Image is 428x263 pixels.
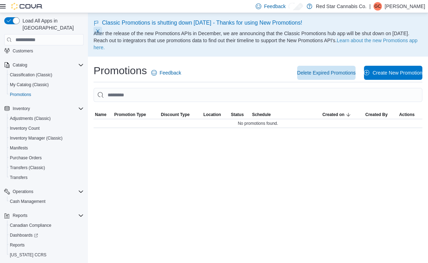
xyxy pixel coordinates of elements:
span: Customers [13,48,33,54]
span: Operations [13,189,33,194]
span: Washington CCRS [10,251,84,259]
span: Schedule [252,112,271,117]
span: Reports [13,213,27,218]
a: Purchase Orders [10,154,42,162]
span: Delete Expired Promotions [297,69,356,76]
button: Classification (Classic) [7,70,87,80]
button: Catalog [13,61,27,69]
button: Transfers (Classic) [7,163,87,173]
span: Operations [13,187,84,196]
button: My Catalog (Classic) [7,80,87,90]
span: Inventory Count [10,124,84,133]
span: Created on [322,112,345,117]
span: Promotions [10,92,31,97]
button: Location [202,110,229,119]
a: Feedback [151,66,181,80]
span: Load All Apps in [GEOGRAPHIC_DATA] [20,17,84,31]
span: Transfers [10,173,84,182]
span: GC [375,2,381,11]
button: Promotion Type [113,110,160,119]
button: Purchase Orders [7,153,87,163]
span: Create New Promotion [372,69,422,76]
a: Dashboards [7,230,87,240]
span: Discount Type [161,112,190,117]
a: Promotions [10,90,31,99]
span: Cash Management [10,199,45,204]
img: Cova [11,3,43,10]
button: Operations [13,187,33,196]
button: Created on [321,110,364,119]
a: Reports [10,241,25,249]
a: Inventory Manager (Classic) [10,134,63,142]
span: Adjustments (Classic) [10,114,84,123]
span: Reports [13,211,84,220]
button: Dismiss this callout [94,27,102,35]
button: Reports [7,240,87,250]
span: Inventory Manager (Classic) [10,135,63,141]
button: Inventory [13,104,30,113]
span: Promotions [10,90,84,99]
span: Classification (Classic) [10,72,52,78]
button: Inventory Count [7,123,87,133]
button: Cash Management [7,197,87,206]
a: Classification (Classic) [10,71,52,79]
button: Schedule [251,110,321,119]
button: Catalog [1,60,87,70]
a: Adjustments (Classic) [10,114,51,123]
button: Reports [1,211,87,220]
a: Cash Management [10,197,45,206]
button: Name [94,110,113,119]
span: Promotion Type [114,112,146,117]
span: Inventory Count [10,126,40,131]
button: Discount Type [159,110,202,119]
span: Transfers (Classic) [10,163,84,172]
button: Transfers [7,173,87,182]
span: Feedback [264,3,286,10]
button: Inventory Manager (Classic) [7,133,87,143]
span: Inventory [13,106,30,111]
span: Transfers [10,175,27,180]
span: Dashboards [10,231,84,239]
span: Inventory [13,104,84,113]
span: My Catalog (Classic) [10,82,49,88]
p: | [369,2,371,11]
span: Purchase Orders [10,154,84,162]
span: Purchase Orders [10,155,42,161]
button: Promotions [7,90,87,100]
button: Operations [1,187,87,197]
span: Transfers (Classic) [10,165,45,171]
button: Reports [13,211,27,220]
a: Canadian Compliance [10,221,51,230]
span: Inventory Manager (Classic) [10,134,84,142]
span: Location [203,112,221,117]
a: Dashboards [10,231,38,239]
a: Manifests [10,144,28,152]
span: Manifests [10,144,84,152]
a: [US_STATE] CCRS [10,251,46,259]
span: Classification (Classic) [10,71,84,79]
button: Status [229,110,250,119]
span: No promotions found. [238,121,278,126]
button: Manifests [7,143,87,153]
span: Manifests [10,145,28,151]
a: Inventory Count [10,124,40,133]
span: Actions [399,112,415,117]
span: Feedback [160,69,181,76]
p: [PERSON_NAME] [385,2,425,11]
span: Adjustments (Classic) [10,116,51,121]
button: Inventory [1,104,87,114]
span: Name [95,112,107,117]
button: Adjustments (Classic) [7,114,87,123]
h1: Promotions [94,64,147,78]
a: Transfers (Classic) [10,163,45,172]
a: Customers [13,47,33,55]
button: Canadian Compliance [7,220,87,230]
span: Catalog [13,62,27,68]
a: My Catalog (Classic) [10,81,49,89]
div: Gianfranco Catalano [373,2,382,11]
button: Customers [1,46,87,56]
p: After the release of the new Promotions APIs in December, we are announcing that the Classic Prom... [94,30,422,51]
span: Reports [10,242,25,248]
span: Canadian Compliance [10,221,84,230]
